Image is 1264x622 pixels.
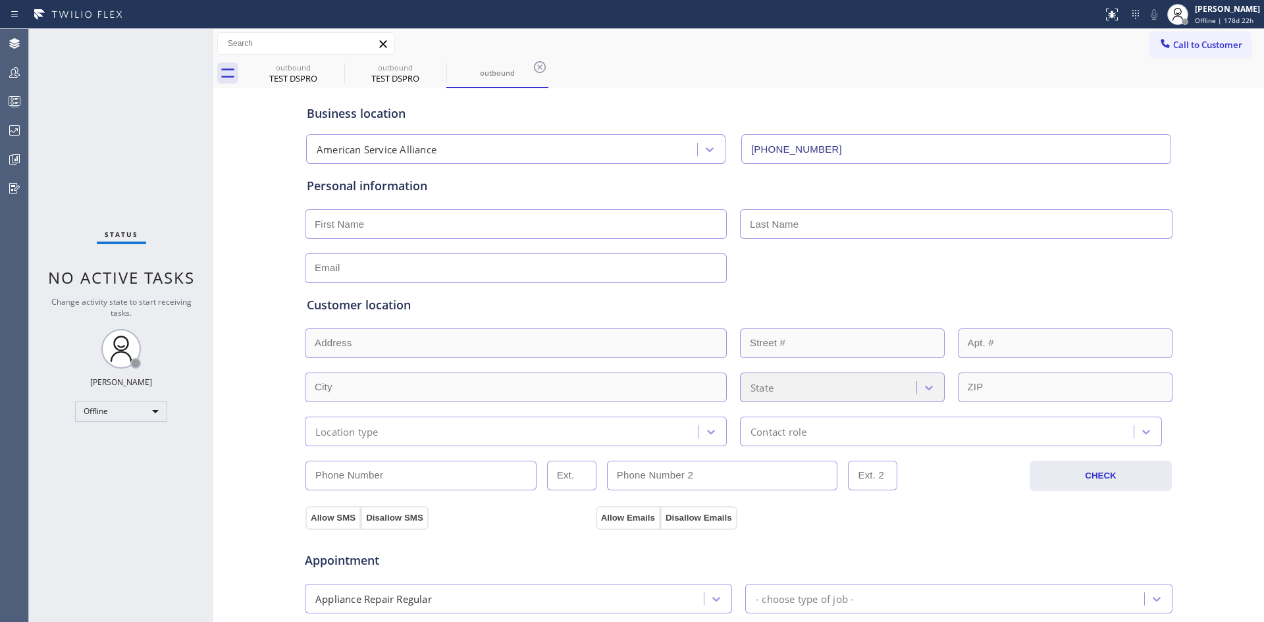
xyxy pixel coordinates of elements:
[51,296,192,319] span: Change activity state to start receiving tasks.
[1030,461,1172,491] button: CHECK
[1150,32,1251,57] button: Call to Customer
[660,506,737,530] button: Disallow Emails
[105,230,138,239] span: Status
[244,59,343,88] div: TEST DSPRO
[307,296,1171,314] div: Customer location
[750,424,806,439] div: Contact role
[740,209,1172,239] input: Last Name
[48,267,195,288] span: No active tasks
[307,177,1171,195] div: Personal information
[346,59,445,88] div: TEST DSPRO
[315,591,432,606] div: Appliance Repair Regular
[1195,16,1253,25] span: Offline | 178d 22h
[756,591,854,606] div: - choose type of job -
[244,63,343,72] div: outbound
[848,461,897,490] input: Ext. 2
[741,134,1171,164] input: Phone Number
[547,461,596,490] input: Ext.
[1145,5,1163,24] button: Mute
[75,401,167,422] div: Offline
[305,373,727,402] input: City
[596,506,660,530] button: Allow Emails
[305,552,592,569] span: Appointment
[1173,39,1242,51] span: Call to Customer
[958,328,1173,358] input: Apt. #
[315,424,379,439] div: Location type
[607,461,838,490] input: Phone Number 2
[740,328,945,358] input: Street #
[346,72,445,84] div: TEST DSPRO
[448,68,547,78] div: outbound
[90,376,152,388] div: [PERSON_NAME]
[305,461,537,490] input: Phone Number
[218,33,394,54] input: Search
[317,142,436,157] div: American Service Alliance
[305,506,361,530] button: Allow SMS
[305,209,727,239] input: First Name
[305,328,727,358] input: Address
[305,253,727,283] input: Email
[244,72,343,84] div: TEST DSPRO
[1195,3,1260,14] div: [PERSON_NAME]
[307,105,1171,122] div: Business location
[346,63,445,72] div: outbound
[361,506,429,530] button: Disallow SMS
[958,373,1173,402] input: ZIP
